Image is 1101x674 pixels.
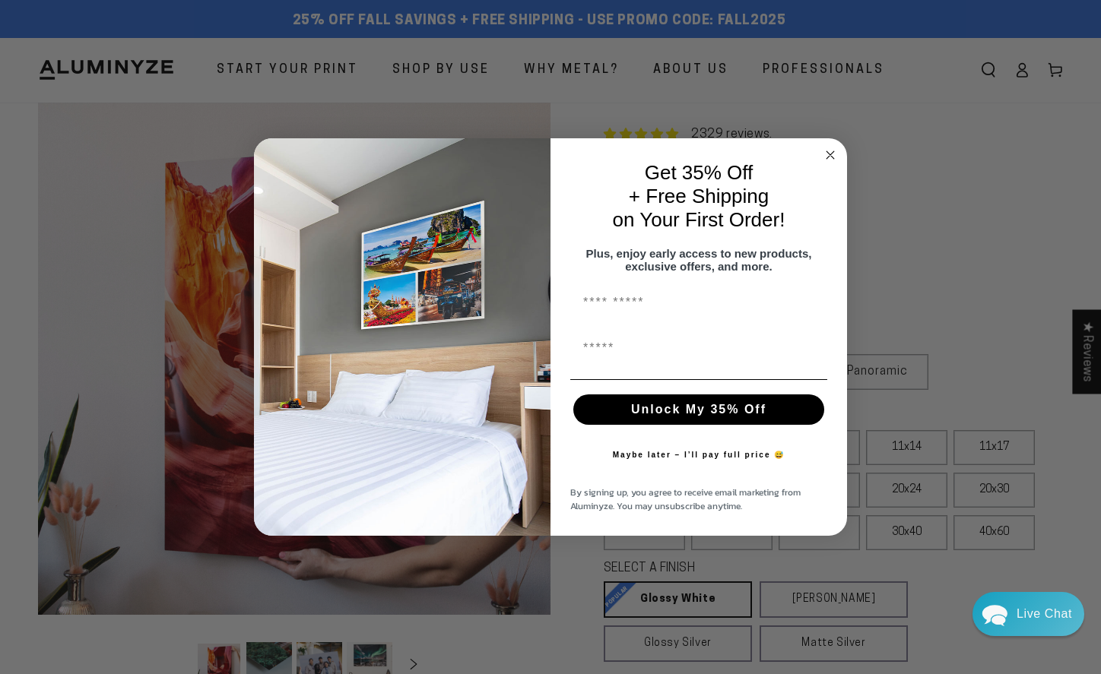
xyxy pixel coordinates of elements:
[972,592,1084,636] div: Chat widget toggle
[1017,592,1072,636] div: Contact Us Directly
[570,379,827,380] img: underline
[570,486,801,513] span: By signing up, you agree to receive email marketing from Aluminyze. You may unsubscribe anytime.
[586,247,812,273] span: Plus, enjoy early access to new products, exclusive offers, and more.
[821,146,839,164] button: Close dialog
[645,161,754,184] span: Get 35% Off
[613,208,785,231] span: on Your First Order!
[254,138,550,536] img: 728e4f65-7e6c-44e2-b7d1-0292a396982f.jpeg
[629,185,769,207] span: + Free Shipping
[605,440,793,470] button: Maybe later – I’ll pay full price 😅
[573,394,824,425] button: Unlock My 35% Off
